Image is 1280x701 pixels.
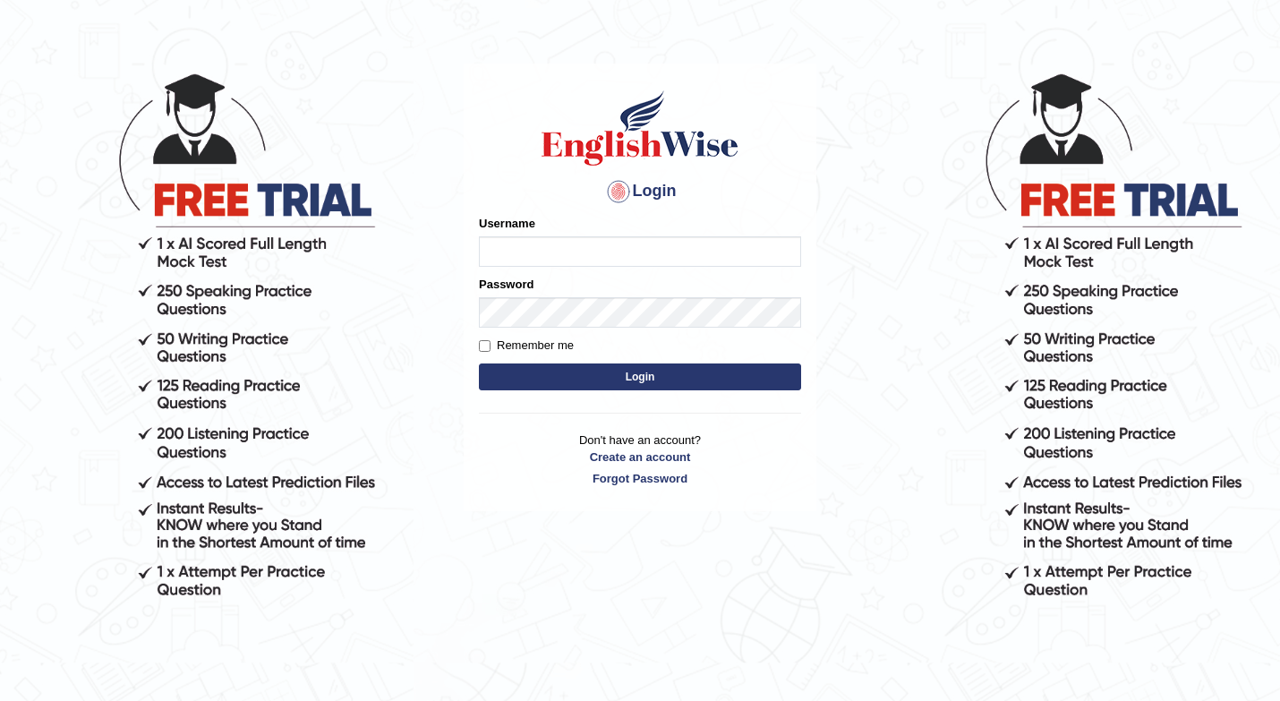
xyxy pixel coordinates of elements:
[479,276,533,293] label: Password
[479,432,801,487] p: Don't have an account?
[538,88,742,168] img: Logo of English Wise sign in for intelligent practice with AI
[479,470,801,487] a: Forgot Password
[479,215,535,232] label: Username
[479,363,801,390] button: Login
[479,449,801,466] a: Create an account
[479,177,801,206] h4: Login
[479,340,491,352] input: Remember me
[479,337,574,355] label: Remember me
